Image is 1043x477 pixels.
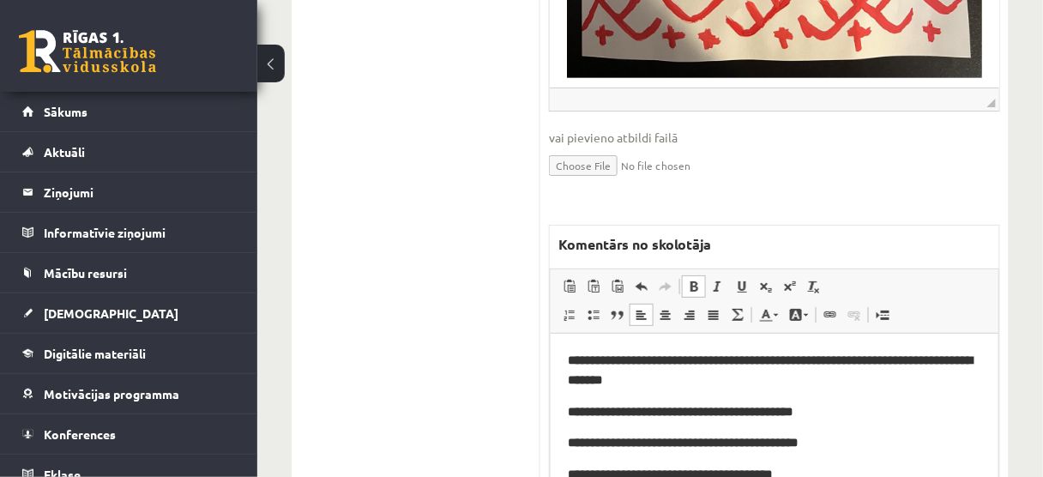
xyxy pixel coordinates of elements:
[654,304,678,326] a: Centrēti
[702,304,726,326] a: Izlīdzināt malas
[778,275,802,298] a: Augšraksts
[22,414,236,454] a: Konferences
[22,253,236,293] a: Mācību resursi
[44,426,116,442] span: Konferences
[678,304,702,326] a: Izlīdzināt pa labi
[44,386,179,402] span: Motivācijas programma
[726,304,750,326] a: Math
[582,275,606,298] a: Ievietot kā vienkāršu tekstu (vadīšanas taustiņš+pārslēgšanas taustiņš+V)
[630,275,654,298] a: Atcelt (vadīšanas taustiņš+Z)
[19,30,156,73] a: Rīgas 1. Tālmācības vidusskola
[22,213,236,252] a: Informatīvie ziņojumi
[606,304,630,326] a: Bloka citāts
[802,275,826,298] a: Noņemt stilus
[754,304,784,326] a: Teksta krāsa
[44,144,85,160] span: Aktuāli
[44,172,236,212] legend: Ziņojumi
[558,304,582,326] a: Ievietot/noņemt numurētu sarakstu
[582,304,606,326] a: Ievietot/noņemt sarakstu ar aizzīmēm
[558,275,582,298] a: Ielīmēt (vadīšanas taustiņš+V)
[44,213,236,252] legend: Informatīvie ziņojumi
[22,374,236,414] a: Motivācijas programma
[682,275,706,298] a: Treknraksts (vadīšanas taustiņš+B)
[44,104,87,119] span: Sākums
[842,304,866,326] a: Atsaistīt
[871,304,895,326] a: Ievietot lapas pārtraukumu drukai
[730,275,754,298] a: Pasvītrojums (vadīšanas taustiņš+U)
[22,334,236,373] a: Digitālie materiāli
[22,92,236,131] a: Sākums
[550,226,720,263] label: Komentārs no skolotāja
[654,275,678,298] a: Atkārtot (vadīšanas taustiņš+Y)
[630,304,654,326] a: Izlīdzināt pa kreisi
[44,305,178,321] span: [DEMOGRAPHIC_DATA]
[754,275,778,298] a: Apakšraksts
[987,99,996,107] span: Mērogot
[818,304,842,326] a: Saite (vadīšanas taustiņš+K)
[706,275,730,298] a: Slīpraksts (vadīšanas taustiņš+I)
[22,293,236,333] a: [DEMOGRAPHIC_DATA]
[22,172,236,212] a: Ziņojumi
[44,265,127,281] span: Mācību resursi
[44,346,146,361] span: Digitālie materiāli
[22,132,236,172] a: Aktuāli
[784,304,814,326] a: Fona krāsa
[606,275,630,298] a: Ievietot no Worda
[549,129,1000,147] span: vai pievieno atbildi failā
